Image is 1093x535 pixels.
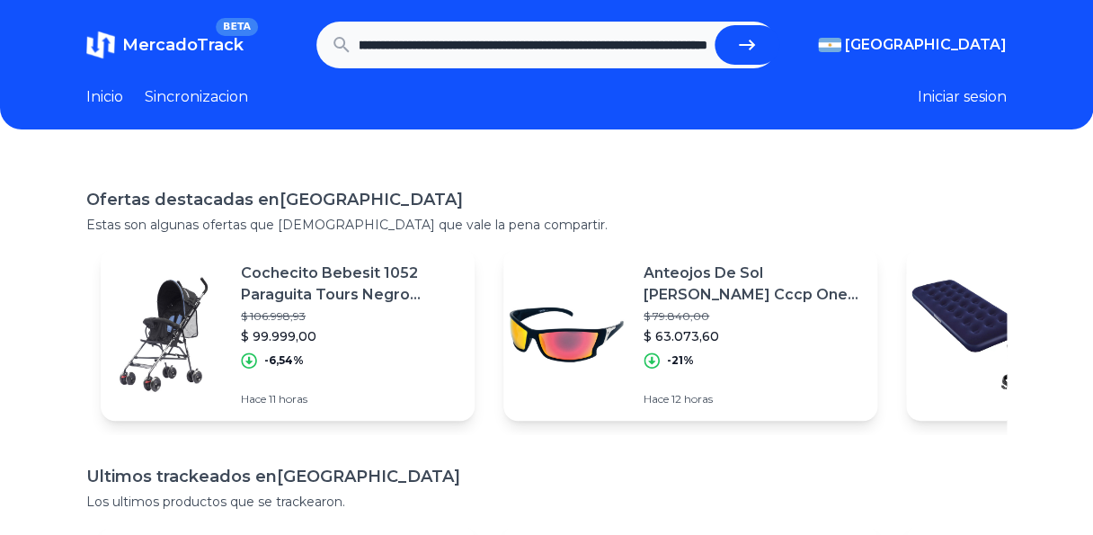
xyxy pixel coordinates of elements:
span: [GEOGRAPHIC_DATA] [845,34,1007,56]
h1: Ofertas destacadas en [GEOGRAPHIC_DATA] [86,187,1007,212]
p: Cochecito Bebesit 1052 Paraguita Tours Negro Celeste Color Negro/celeste [241,263,460,306]
img: Featured image [503,272,629,397]
h1: Ultimos trackeados en [GEOGRAPHIC_DATA] [86,464,1007,489]
p: Hace 11 horas [241,392,460,406]
p: Hace 12 horas [644,392,863,406]
img: Featured image [101,272,227,397]
p: $ 63.073,60 [644,327,863,345]
p: $ 99.999,00 [241,327,460,345]
a: MercadoTrackBETA [86,31,244,59]
p: $ 106.998,93 [241,309,460,324]
p: Los ultimos productos que se trackearon. [86,493,1007,511]
p: Anteojos De Sol [PERSON_NAME] Cccp One Size Con [PERSON_NAME] G-flex Color Negro Mate, Lente Roja... [644,263,863,306]
p: Estas son algunas ofertas que [DEMOGRAPHIC_DATA] que vale la pena compartir. [86,216,1007,234]
a: Sincronizacion [145,86,248,108]
p: -6,54% [264,353,304,368]
p: -21% [667,353,694,368]
img: MercadoTrack [86,31,115,59]
a: Inicio [86,86,123,108]
span: BETA [216,18,258,36]
button: [GEOGRAPHIC_DATA] [818,34,1007,56]
p: $ 79.840,00 [644,309,863,324]
span: MercadoTrack [122,35,244,55]
a: Featured imageAnteojos De Sol [PERSON_NAME] Cccp One Size Con [PERSON_NAME] G-flex Color Negro Ma... [503,248,877,421]
button: Iniciar sesion [918,86,1007,108]
a: Featured imageCochecito Bebesit 1052 Paraguita Tours Negro Celeste Color Negro/celeste$ 106.998,9... [101,248,475,421]
img: Featured image [906,272,1032,397]
img: Argentina [818,38,841,52]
